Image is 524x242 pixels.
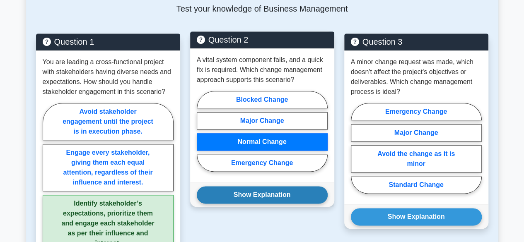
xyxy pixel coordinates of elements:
[351,208,482,225] button: Show Explanation
[351,103,482,120] label: Emergency Change
[197,112,328,129] label: Major Change
[351,57,482,97] p: A minor change request was made, which doesn't affect the project's objectives or deliverables. W...
[43,103,174,140] label: Avoid stakeholder engagement until the project is in execution phase.
[197,55,328,85] p: A vital system component fails, and a quick fix is required. Which change management approach sup...
[197,154,328,172] label: Emergency Change
[197,133,328,151] label: Normal Change
[43,144,174,191] label: Engage every stakeholder, giving them each equal attention, regardless of their influence and int...
[351,176,482,194] label: Standard Change
[351,37,482,47] h5: Question 3
[351,145,482,173] label: Avoid the change as it is minor
[197,186,328,204] button: Show Explanation
[43,37,174,47] h5: Question 1
[197,35,328,45] h5: Question 2
[351,124,482,141] label: Major Change
[43,57,174,97] p: You are leading a cross-functional project with stakeholders having diverse needs and expectation...
[36,4,488,14] p: Test your knowledge of Business Management
[197,91,328,108] label: Blocked Change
